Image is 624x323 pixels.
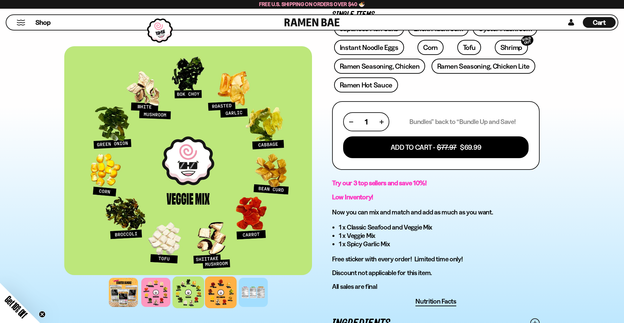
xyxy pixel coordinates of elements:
[3,294,29,320] span: Get 10% Off
[332,208,540,216] h3: Now you can mix and match and add as much as you want.
[339,240,540,248] li: 1 x Spicy Garlic Mix
[332,255,540,263] p: Free sticker with every order! Limited time only!
[259,1,365,7] span: Free U.S. Shipping on Orders over $40 🍜
[339,232,540,240] li: 1 x Veggie Mix
[332,282,540,291] p: All sales are final
[39,311,46,318] button: Close teaser
[16,20,25,25] button: Mobile Menu Trigger
[365,118,368,126] span: 1
[415,297,456,306] span: Nutrition Facts
[520,34,535,47] div: SOLD OUT
[343,136,529,158] button: Add To Cart - $77.97 $69.99
[35,18,51,27] span: Shop
[334,59,425,74] a: Ramen Seasoning, Chicken
[495,40,528,55] a: ShrimpSOLD OUT
[332,269,432,277] span: Discount not applicable for this item.
[332,193,373,201] strong: Low Inventory!
[332,179,427,187] strong: Try our 3 top sellers and save 10%!
[457,40,481,55] a: Tofu
[417,40,444,55] a: Corn
[415,297,456,306] button: Nutrition Facts
[339,223,540,232] li: 1 x Classic Seafood and Veggie Mix
[334,77,398,92] a: Ramen Hot Sauce
[432,59,535,74] a: Ramen Seasoning, Chicken Lite
[583,15,616,30] a: Cart
[334,40,404,55] a: Instant Noodle Eggs
[593,18,606,26] span: Cart
[35,17,51,28] a: Shop
[409,118,516,126] p: Bundles” back to “Bundle Up and Save!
